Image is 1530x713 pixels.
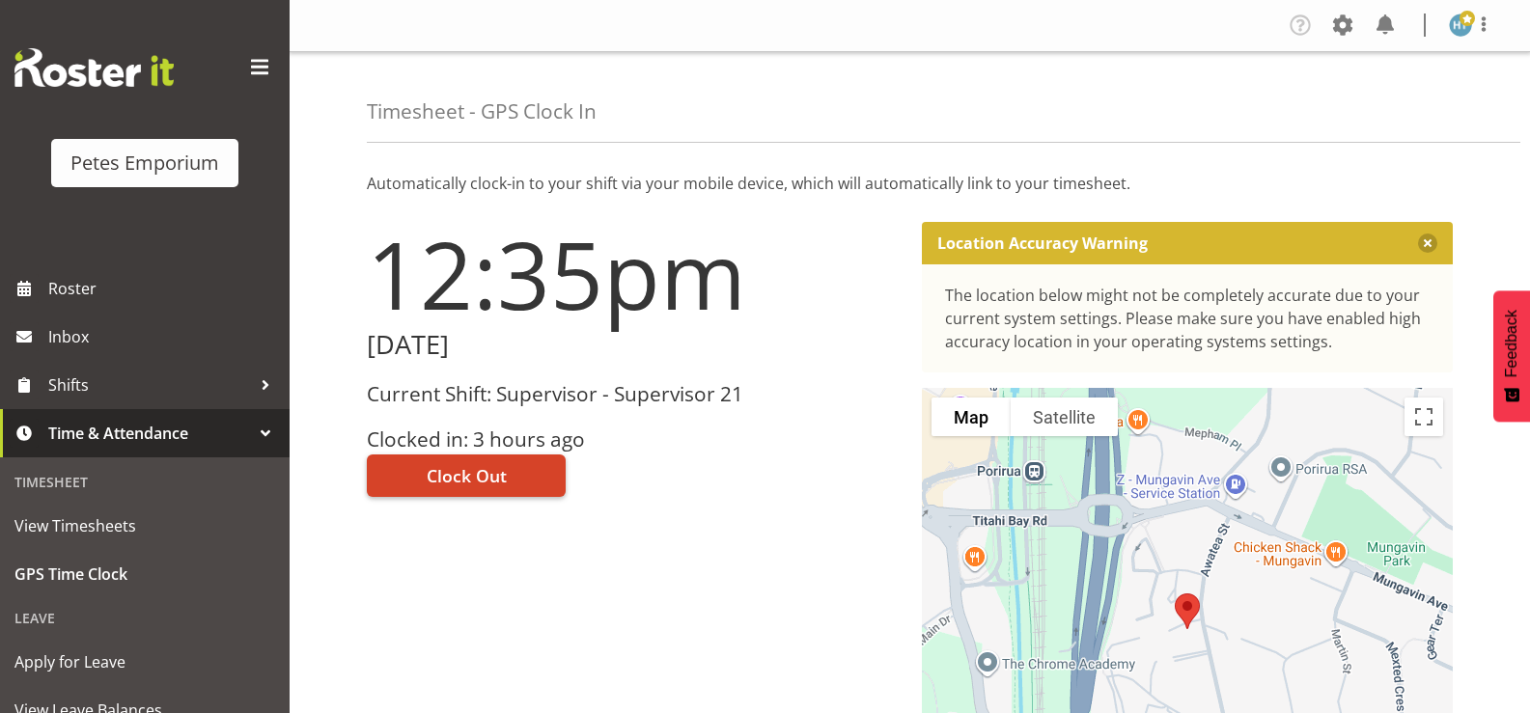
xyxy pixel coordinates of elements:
[367,222,899,326] h1: 12:35pm
[367,100,597,123] h4: Timesheet - GPS Clock In
[1503,310,1520,377] span: Feedback
[70,149,219,178] div: Petes Emporium
[367,383,899,405] h3: Current Shift: Supervisor - Supervisor 21
[14,560,275,589] span: GPS Time Clock
[945,284,1431,353] div: The location below might not be completely accurate due to your current system settings. Please m...
[5,638,285,686] a: Apply for Leave
[48,322,280,351] span: Inbox
[5,502,285,550] a: View Timesheets
[5,550,285,598] a: GPS Time Clock
[14,48,174,87] img: Rosterit website logo
[427,463,507,488] span: Clock Out
[1449,14,1472,37] img: helena-tomlin701.jpg
[5,598,285,638] div: Leave
[367,330,899,360] h2: [DATE]
[14,511,275,540] span: View Timesheets
[5,462,285,502] div: Timesheet
[1418,233,1437,253] button: Close message
[48,274,280,303] span: Roster
[1405,398,1443,436] button: Toggle fullscreen view
[1011,398,1118,436] button: Show satellite imagery
[48,370,251,399] span: Shifts
[48,419,251,448] span: Time & Attendance
[932,398,1011,436] button: Show street map
[367,172,1453,195] p: Automatically clock-in to your shift via your mobile device, which will automatically link to you...
[367,454,566,497] button: Clock Out
[367,428,899,451] h3: Clocked in: 3 hours ago
[937,233,1148,253] p: Location Accuracy Warning
[14,647,275,676] span: Apply for Leave
[1493,290,1530,422] button: Feedback - Show survey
